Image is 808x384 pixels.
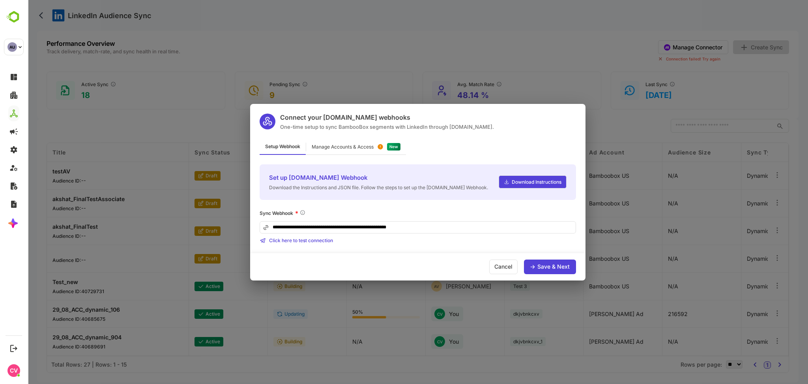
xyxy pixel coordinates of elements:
div: Save & Next [510,264,542,269]
span: Set up [DOMAIN_NAME] Webhook [241,174,460,181]
img: BambooboxLogoMark.f1c84d78b4c51b1a7b5f700c9845e183.svg [4,9,24,24]
div: One-time setup to sync BambooBox segments with LinkedIn through [DOMAIN_NAME]. [252,124,466,130]
span: Download the Instructions and JSON file. Follow the steps to set up the [DOMAIN_NAME] Webhook. [241,184,460,190]
span: Download Instructions [482,179,534,185]
div: CV [7,364,20,377]
div: AU [7,42,17,52]
div: Manage Accounts & Access [284,145,346,149]
button: Logout [8,343,19,354]
span: Sync Webhook [232,210,266,216]
div: Setup Webhook [232,139,278,155]
span: Click here to test connection [241,237,305,243]
span: Required for pushing segments to LinkedIn. [272,209,278,217]
div: Connect your [DOMAIN_NAME] webhooks [252,113,466,121]
div: Cancel [462,260,490,274]
a: Download Instructions [471,175,539,188]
